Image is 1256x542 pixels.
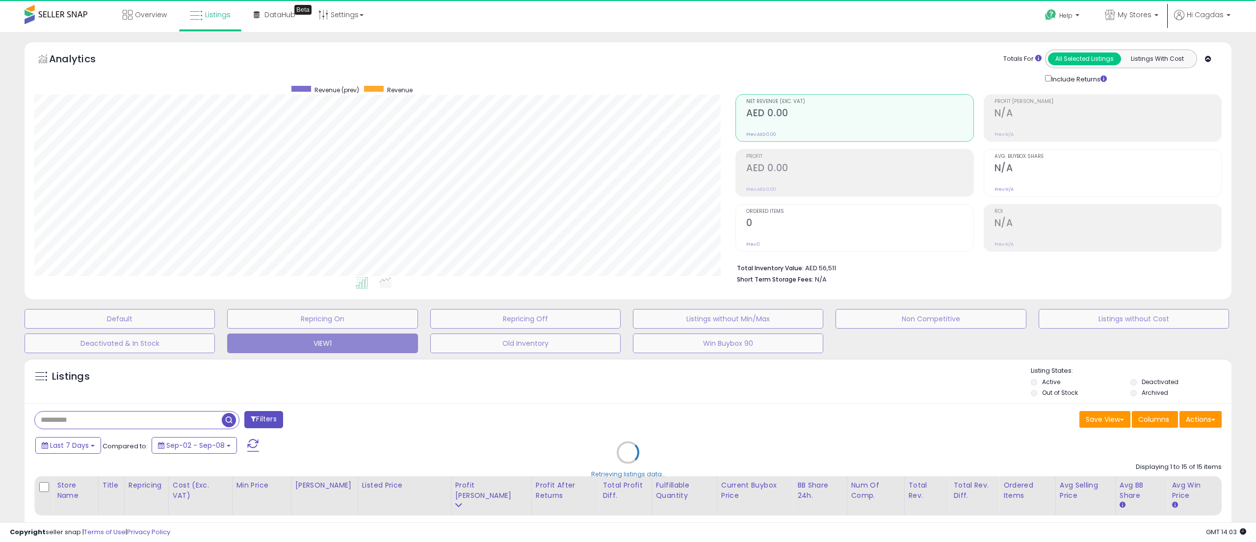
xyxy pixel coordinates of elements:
i: Get Help [1045,9,1057,21]
div: Retrieving listings data.. [591,469,665,478]
button: Repricing Off [430,309,621,329]
button: Listings without Cost [1039,309,1229,329]
span: Profit [746,154,973,159]
span: Listings [205,10,231,20]
button: Non Competitive [836,309,1026,329]
span: Profit [PERSON_NAME] [994,99,1221,104]
span: Ordered Items [746,209,973,214]
div: Include Returns [1038,73,1119,84]
b: Short Term Storage Fees: [737,275,813,284]
small: Prev: AED 0.00 [746,131,776,137]
button: Listings With Cost [1121,52,1194,65]
span: Revenue [387,86,413,94]
button: Default [25,309,215,329]
button: Win Buybox 90 [633,334,823,353]
b: Total Inventory Value: [737,264,804,272]
span: Avg. Buybox Share [994,154,1221,159]
span: N/A [815,275,827,284]
span: Overview [135,10,167,20]
span: Revenue (prev) [314,86,359,94]
small: Prev: N/A [994,131,1014,137]
button: Repricing On [227,309,418,329]
a: Hi Cagdas [1174,10,1230,32]
h2: AED 0.00 [746,107,973,121]
button: All Selected Listings [1048,52,1121,65]
h2: AED 0.00 [746,162,973,176]
h2: N/A [994,107,1221,121]
button: Old Inventory [430,334,621,353]
small: Prev: 0 [746,241,760,247]
button: Listings without Min/Max [633,309,823,329]
span: My Stores [1118,10,1151,20]
span: ROI [994,209,1221,214]
small: Prev: N/A [994,186,1014,192]
small: Prev: AED 0.00 [746,186,776,192]
div: Totals For [1003,54,1042,64]
h2: N/A [994,162,1221,176]
h2: 0 [746,217,973,231]
small: Prev: N/A [994,241,1014,247]
span: Help [1059,11,1073,20]
strong: Copyright [10,527,46,537]
h5: Analytics [49,52,115,68]
span: Net Revenue (Exc. VAT) [746,99,973,104]
div: seller snap | | [10,528,170,537]
a: Help [1037,1,1089,32]
h2: N/A [994,217,1221,231]
span: Hi Cagdas [1187,10,1224,20]
button: VIEW1 [227,334,418,353]
div: Tooltip anchor [294,5,312,15]
span: DataHub [264,10,295,20]
li: AED 56,511 [737,261,1214,273]
button: Deactivated & In Stock [25,334,215,353]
